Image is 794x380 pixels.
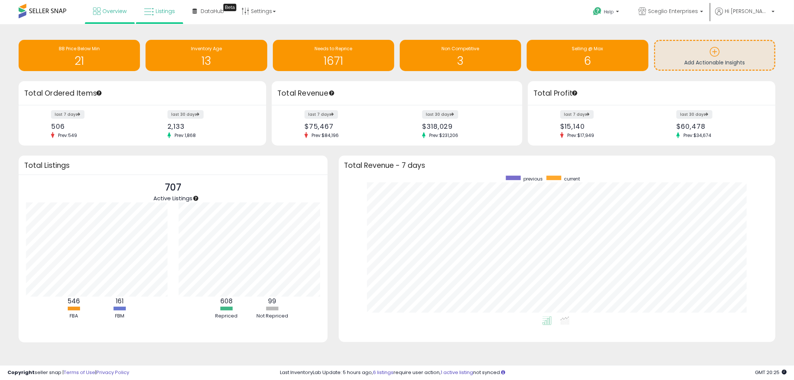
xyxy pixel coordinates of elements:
div: Tooltip anchor [192,195,199,202]
span: Prev: 1,868 [171,132,200,138]
span: BB Price Below Min [59,45,100,52]
span: Sceglio Enterprises [648,7,698,15]
label: last 7 days [51,110,84,119]
i: Get Help [593,7,602,16]
b: 608 [220,297,233,306]
h1: 1671 [277,55,390,67]
div: 2,133 [168,122,253,130]
b: 546 [68,297,80,306]
span: Non Competitive [442,45,479,52]
a: 1 active listing [441,369,473,376]
h1: 3 [404,55,517,67]
div: Not Repriced [250,313,294,320]
span: Prev: $34,674 [680,132,715,138]
h3: Total Profit [533,88,770,99]
div: Tooltip anchor [223,4,236,11]
label: last 7 days [560,110,594,119]
div: $15,140 [560,122,646,130]
label: last 7 days [304,110,338,119]
span: 2025-09-11 20:25 GMT [755,369,787,376]
div: Last InventoryLab Update: 5 hours ago, require user action, not synced. [280,369,787,376]
label: last 30 days [676,110,712,119]
span: Prev: $17,949 [564,132,598,138]
a: Help [587,1,626,24]
p: 707 [153,181,192,195]
div: $318,029 [422,122,509,130]
span: Needs to Reprice [315,45,352,52]
span: Prev: $84,196 [308,132,342,138]
span: Prev: 549 [54,132,81,138]
h1: 13 [149,55,263,67]
label: last 30 days [168,110,204,119]
span: Add Actionable Insights [684,59,745,66]
i: Click here to read more about un-synced listings. [501,370,506,375]
b: 99 [268,297,276,306]
h1: 6 [530,55,644,67]
label: last 30 days [422,110,458,119]
a: Selling @ Max 6 [527,40,648,71]
span: Hi [PERSON_NAME] [725,7,769,15]
div: $75,467 [304,122,392,130]
h3: Total Listings [24,163,322,168]
div: FBA [51,313,96,320]
span: Prev: $231,206 [425,132,462,138]
a: Hi [PERSON_NAME] [715,7,775,24]
div: $60,478 [676,122,762,130]
div: Tooltip anchor [571,90,578,96]
span: Inventory Age [191,45,222,52]
a: Terms of Use [64,369,95,376]
h3: Total Revenue [277,88,517,99]
a: BB Price Below Min 21 [19,40,140,71]
span: DataHub [201,7,224,15]
span: Listings [156,7,175,15]
span: Overview [102,7,127,15]
span: Selling @ Max [572,45,603,52]
b: 161 [116,297,124,306]
span: Help [604,9,614,15]
a: Needs to Reprice 1671 [273,40,394,71]
h3: Total Revenue - 7 days [344,163,770,168]
div: 506 [51,122,137,130]
span: Active Listings [153,194,192,202]
div: FBM [97,313,142,320]
div: Tooltip anchor [328,90,335,96]
div: Repriced [204,313,249,320]
a: Non Competitive 3 [400,40,521,71]
a: Add Actionable Insights [655,41,774,70]
span: current [564,176,580,182]
span: previous [523,176,543,182]
a: Privacy Policy [96,369,129,376]
div: Tooltip anchor [96,90,102,96]
a: 6 listings [373,369,394,376]
strong: Copyright [7,369,35,376]
h1: 21 [22,55,136,67]
h3: Total Ordered Items [24,88,261,99]
div: seller snap | | [7,369,129,376]
a: Inventory Age 13 [146,40,267,71]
